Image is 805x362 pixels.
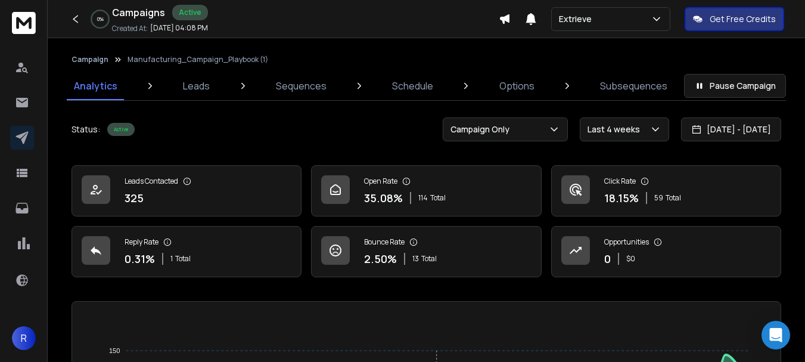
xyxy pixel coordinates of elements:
[276,79,327,93] p: Sequences
[72,55,108,64] button: Campaign
[551,226,781,277] a: Opportunities0$0
[364,250,397,267] p: 2.50 %
[588,123,645,135] p: Last 4 weeks
[604,177,636,186] p: Click Rate
[364,177,397,186] p: Open Rate
[175,254,191,264] span: Total
[183,79,210,93] p: Leads
[492,72,542,100] a: Options
[74,79,117,93] p: Analytics
[666,193,681,203] span: Total
[107,123,135,136] div: Active
[170,254,173,264] span: 1
[499,79,534,93] p: Options
[421,254,437,264] span: Total
[684,74,786,98] button: Pause Campaign
[412,254,419,264] span: 13
[67,72,125,100] a: Analytics
[559,13,596,25] p: Extrieve
[654,193,663,203] span: 59
[269,72,334,100] a: Sequences
[604,237,649,247] p: Opportunities
[72,123,100,135] p: Status:
[311,165,541,216] a: Open Rate35.08%114Total
[762,321,790,349] div: Open Intercom Messenger
[112,24,148,33] p: Created At:
[12,326,36,350] button: R
[125,190,144,206] p: 325
[600,79,667,93] p: Subsequences
[97,16,104,23] p: 0 %
[710,13,776,25] p: Get Free Credits
[593,72,675,100] a: Subsequences
[392,79,433,93] p: Schedule
[385,72,440,100] a: Schedule
[176,72,217,100] a: Leads
[72,165,302,216] a: Leads Contacted325
[685,7,784,31] button: Get Free Credits
[551,165,781,216] a: Click Rate18.15%59Total
[364,190,403,206] p: 35.08 %
[311,226,541,277] a: Bounce Rate2.50%13Total
[112,5,165,20] h1: Campaigns
[125,250,155,267] p: 0.31 %
[604,250,611,267] p: 0
[430,193,446,203] span: Total
[125,177,178,186] p: Leads Contacted
[72,226,302,277] a: Reply Rate0.31%1Total
[450,123,514,135] p: Campaign Only
[172,5,208,20] div: Active
[604,190,639,206] p: 18.15 %
[128,55,268,64] p: Manufacturing_Campaign_Playbook (1)
[681,117,781,141] button: [DATE] - [DATE]
[418,193,428,203] span: 114
[364,237,405,247] p: Bounce Rate
[125,237,158,247] p: Reply Rate
[109,347,120,354] tspan: 150
[626,254,635,264] p: $ 0
[150,23,208,33] p: [DATE] 04:08 PM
